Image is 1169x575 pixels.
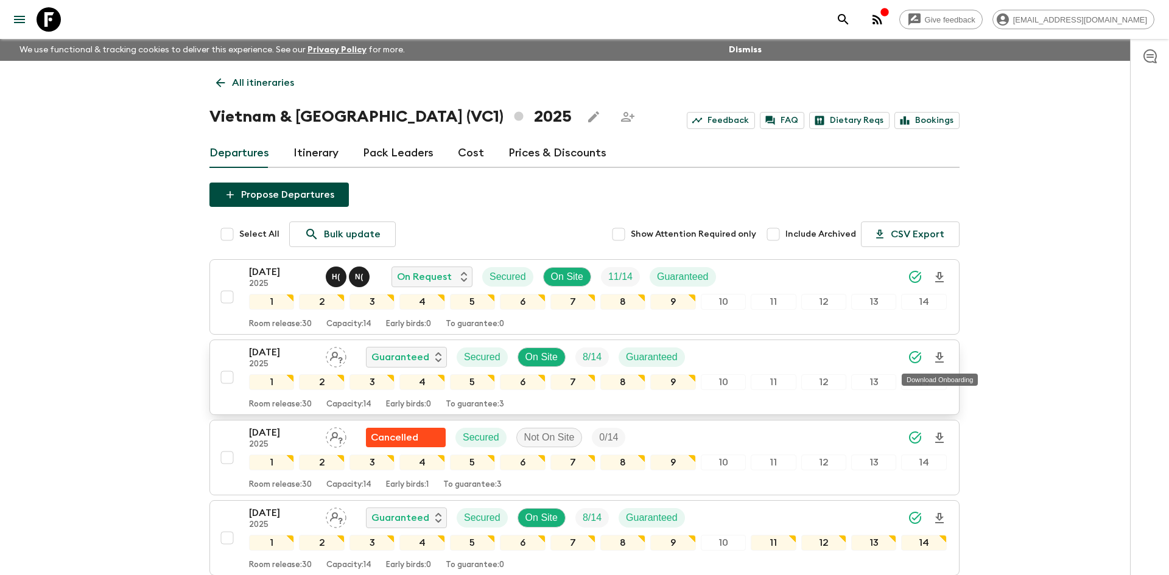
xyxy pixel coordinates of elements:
p: N ( [355,272,363,282]
button: [DATE]2025Assign pack leaderGuaranteedSecuredOn SiteTrip FillGuaranteed1234567891011121314Room re... [209,340,960,415]
p: 11 / 14 [608,270,633,284]
div: On Site [518,508,566,528]
button: [DATE]2025Assign pack leaderFlash Pack cancellationSecuredNot On SiteTrip Fill1234567891011121314... [209,420,960,495]
div: 10 [701,455,746,470]
span: Hai (Le Mai) Nhat, Nak (Vong) Sararatanak [326,270,372,280]
div: 13 [851,455,896,470]
div: 6 [500,455,545,470]
a: Give feedback [899,10,983,29]
p: On Site [525,350,558,364]
div: 10 [701,374,746,390]
p: 2025 [249,520,316,530]
p: Room release: 30 [249,480,312,490]
a: Itinerary [293,139,339,168]
p: To guarantee: 3 [443,480,502,490]
div: 2 [299,374,344,390]
span: Select All [239,228,279,240]
a: Privacy Policy [307,46,367,54]
p: 8 / 14 [583,511,602,525]
div: Trip Fill [592,428,625,447]
p: On Site [525,511,558,525]
p: Capacity: 14 [326,400,371,409]
div: 4 [399,294,444,310]
a: Pack Leaders [363,139,434,168]
div: 10 [701,535,746,551]
p: 8 / 14 [583,350,602,364]
div: 3 [349,535,395,551]
p: 2025 [249,440,316,450]
div: 11 [751,535,796,551]
div: Trip Fill [575,347,609,367]
div: 7 [550,374,595,390]
p: Early birds: 0 [386,400,431,409]
p: Room release: 30 [249,560,312,570]
div: 2 [299,294,344,310]
div: Secured [457,347,508,367]
div: 1 [249,374,294,390]
div: 3 [349,455,395,470]
div: Trip Fill [575,508,609,528]
a: Prices & Discounts [508,139,606,168]
svg: Synced Successfully [908,511,922,525]
div: 11 [751,294,796,310]
div: 8 [600,294,645,310]
svg: Download Onboarding [932,270,947,285]
p: [DATE] [249,345,316,360]
div: 13 [851,374,896,390]
div: 13 [851,294,896,310]
div: 6 [500,535,545,551]
p: Secured [464,511,500,525]
div: Flash Pack cancellation [366,428,446,447]
p: 2025 [249,279,316,289]
button: Propose Departures [209,183,349,207]
span: [EMAIL_ADDRESS][DOMAIN_NAME] [1006,15,1154,24]
p: Secured [464,350,500,364]
p: [DATE] [249,265,316,279]
div: [EMAIL_ADDRESS][DOMAIN_NAME] [992,10,1154,29]
a: Dietary Reqs [809,112,890,129]
div: 5 [450,455,495,470]
p: On Site [551,270,583,284]
div: 12 [801,294,846,310]
div: 1 [249,535,294,551]
div: 12 [801,455,846,470]
div: Secured [455,428,507,447]
p: To guarantee: 3 [446,400,504,409]
p: Guaranteed [626,350,678,364]
p: Guaranteed [371,511,429,525]
div: Secured [482,267,533,287]
div: 7 [550,455,595,470]
div: Download Onboarding [902,374,978,386]
div: 8 [600,535,645,551]
p: Capacity: 14 [326,480,371,490]
p: Capacity: 14 [326,560,371,570]
div: 3 [349,294,395,310]
p: Guaranteed [371,350,429,364]
button: Edit this itinerary [581,105,606,129]
p: Capacity: 14 [326,319,371,329]
a: Bulk update [289,221,396,247]
p: To guarantee: 0 [446,319,504,329]
div: 7 [550,294,595,310]
svg: Synced Successfully [908,270,922,284]
span: Show Attention Required only [631,228,756,240]
div: Trip Fill [601,267,640,287]
div: 9 [650,455,695,470]
div: 14 [901,535,946,551]
p: H ( [332,272,340,282]
p: [DATE] [249,506,316,520]
p: We use functional & tracking cookies to deliver this experience. See our for more. [15,39,410,61]
span: Assign pack leader [326,350,346,360]
div: 13 [851,535,896,551]
span: Give feedback [918,15,982,24]
div: 4 [399,455,444,470]
div: 1 [249,455,294,470]
div: 10 [701,294,746,310]
div: 7 [550,535,595,551]
div: 4 [399,374,444,390]
div: 5 [450,374,495,390]
div: On Site [543,267,591,287]
button: Dismiss [726,41,765,58]
a: FAQ [760,112,804,129]
div: 3 [349,374,395,390]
